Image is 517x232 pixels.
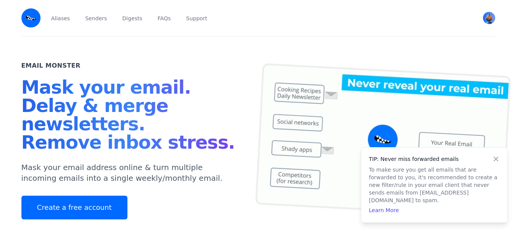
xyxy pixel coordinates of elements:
p: Mask your email address online & turn multiple incoming emails into a single weekly/monthly email. [21,162,240,183]
img: Email Monster [21,8,41,28]
img: temp mail, free temporary mail, Temporary Email [255,63,510,217]
h1: Mask your email. Delay & merge newsletters. Remove inbox stress. [21,78,240,154]
img: jalen's Avatar [483,12,495,24]
button: User menu [482,11,496,25]
p: To make sure you get all emails that are forwarded to you, it's recommended to create a new filte... [369,166,500,204]
h4: TIP: Never miss forwarded emails [369,155,500,163]
h2: Email Monster [21,61,81,70]
a: Learn More [369,207,399,213]
a: Create a free account [21,196,127,219]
